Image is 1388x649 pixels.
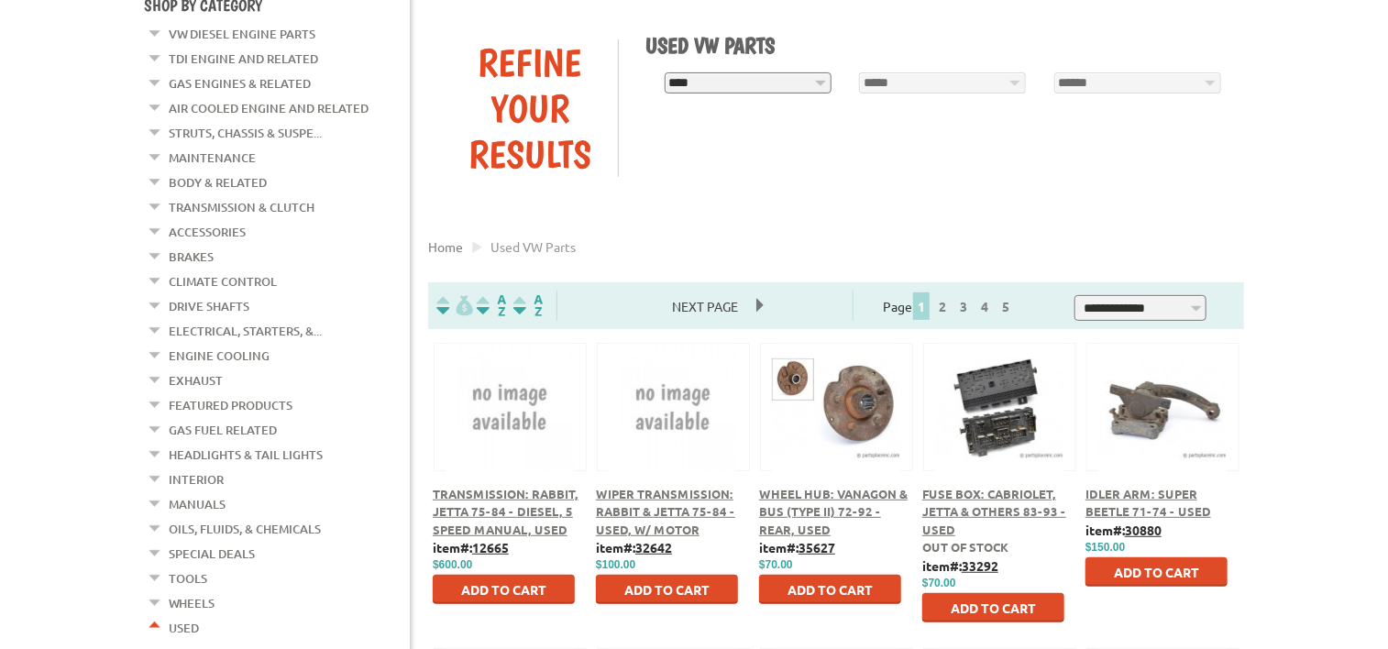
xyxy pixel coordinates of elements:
[1085,541,1125,554] span: $150.00
[169,195,314,219] a: Transmission & Clutch
[169,22,315,46] a: VW Diesel Engine Parts
[169,294,249,318] a: Drive Shafts
[442,39,618,177] div: Refine Your Results
[951,599,1036,616] span: Add to Cart
[997,298,1014,314] a: 5
[799,539,835,555] u: 35627
[169,542,255,566] a: Special Deals
[433,558,472,571] span: $600.00
[624,581,710,598] span: Add to Cart
[169,418,277,442] a: Gas Fuel Related
[759,575,901,604] button: Add to Cart
[788,581,873,598] span: Add to Cart
[169,566,207,590] a: Tools
[1114,564,1199,580] span: Add to Cart
[759,539,835,555] b: item#:
[169,245,214,269] a: Brakes
[461,581,546,598] span: Add to Cart
[654,298,756,314] a: Next Page
[169,121,322,145] a: Struts, Chassis & Suspe...
[922,557,998,574] b: item#:
[922,539,1008,555] span: Out of stock
[654,292,756,320] span: Next Page
[433,539,509,555] b: item#:
[472,539,509,555] u: 12665
[169,517,321,541] a: Oils, Fluids, & Chemicals
[169,47,318,71] a: TDI Engine and Related
[1085,486,1211,520] a: Idler Arm: Super Beetle 71-74 - Used
[596,558,635,571] span: $100.00
[646,32,1231,59] h1: Used VW Parts
[436,295,473,316] img: filterpricelow.svg
[169,71,311,95] a: Gas Engines & Related
[473,295,510,316] img: Sort by Headline
[934,298,951,314] a: 2
[962,557,998,574] u: 33292
[853,291,1045,321] div: Page
[169,96,369,120] a: Air Cooled Engine and Related
[759,558,793,571] span: $70.00
[169,591,215,615] a: Wheels
[922,486,1066,537] a: Fuse Box: Cabriolet, Jetta & Others 83-93 - Used
[169,393,292,417] a: Featured Products
[1085,557,1228,587] button: Add to Cart
[169,616,199,640] a: Used
[1125,522,1162,538] u: 30880
[922,577,956,589] span: $70.00
[428,238,463,255] a: Home
[169,319,322,343] a: Electrical, Starters, &...
[635,539,672,555] u: 32642
[169,269,277,293] a: Climate Control
[169,146,256,170] a: Maintenance
[913,292,930,320] span: 1
[169,443,323,467] a: Headlights & Tail Lights
[169,170,267,194] a: Body & Related
[510,295,546,316] img: Sort by Sales Rank
[169,220,246,244] a: Accessories
[490,238,576,255] span: used VW parts
[169,467,224,491] a: Interior
[596,486,735,537] a: Wiper Transmission: Rabbit & Jetta 75-84 - Used, w/ Motor
[433,486,578,537] a: Transmission: Rabbit, Jetta 75-84 - Diesel, 5 Speed Manual, Used
[976,298,993,314] a: 4
[596,539,672,555] b: item#:
[433,575,575,604] button: Add to Cart
[1085,522,1162,538] b: item#:
[169,492,226,516] a: Manuals
[759,486,908,537] a: Wheel Hub: Vanagon & Bus (Type II) 72-92 - Rear, USED
[169,344,270,368] a: Engine Cooling
[955,298,972,314] a: 3
[922,593,1064,622] button: Add to Cart
[169,368,223,392] a: Exhaust
[596,575,738,604] button: Add to Cart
